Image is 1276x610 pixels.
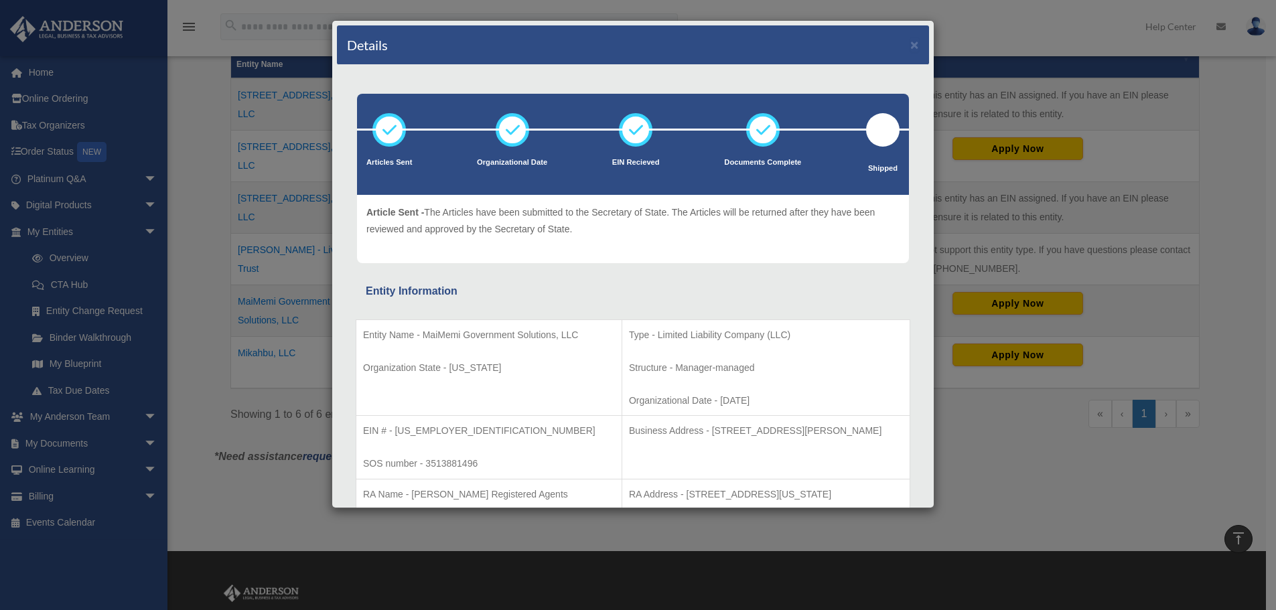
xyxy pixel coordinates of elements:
[363,455,615,472] p: SOS number - 3513881496
[629,392,903,409] p: Organizational Date - [DATE]
[347,35,388,54] h4: Details
[866,162,900,175] p: Shipped
[629,360,903,376] p: Structure - Manager-managed
[910,37,919,52] button: ×
[366,204,900,237] p: The Articles have been submitted to the Secretary of State. The Articles will be returned after t...
[363,486,615,503] p: RA Name - [PERSON_NAME] Registered Agents
[629,327,903,344] p: Type - Limited Liability Company (LLC)
[629,486,903,503] p: RA Address - [STREET_ADDRESS][US_STATE]
[366,207,424,218] span: Article Sent -
[477,156,547,169] p: Organizational Date
[612,156,660,169] p: EIN Recieved
[363,423,615,439] p: EIN # - [US_EMPLOYER_IDENTIFICATION_NUMBER]
[366,156,412,169] p: Articles Sent
[363,360,615,376] p: Organization State - [US_STATE]
[724,156,801,169] p: Documents Complete
[629,423,903,439] p: Business Address - [STREET_ADDRESS][PERSON_NAME]
[366,282,900,301] div: Entity Information
[363,327,615,344] p: Entity Name - MaiMemi Government Solutions, LLC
